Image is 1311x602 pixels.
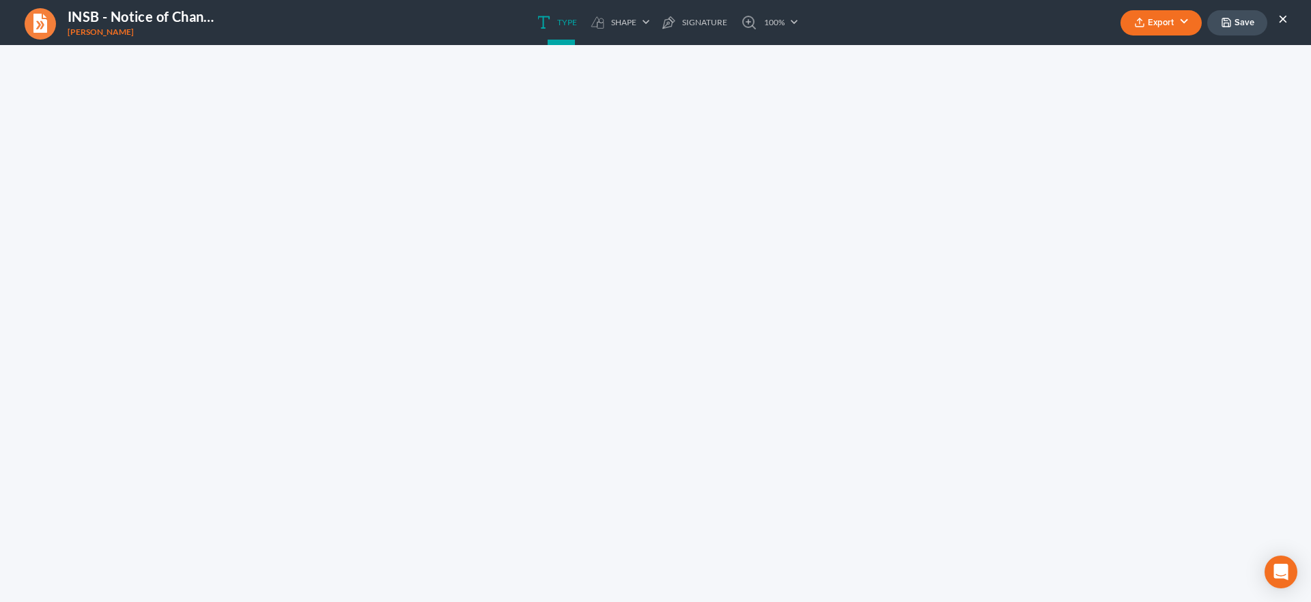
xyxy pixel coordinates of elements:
[1265,556,1297,588] div: Open Intercom Messenger
[1120,10,1202,35] button: Export
[611,18,636,27] span: Shape
[68,7,214,26] h4: INSB - Notice of Change of Debtor Address.docx
[1207,10,1267,35] button: Save
[764,18,785,27] span: 100%
[68,27,134,37] span: [PERSON_NAME]
[1278,10,1288,27] button: ×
